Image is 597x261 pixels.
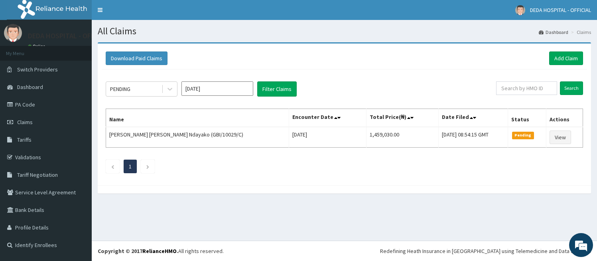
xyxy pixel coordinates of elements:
[142,247,177,255] a: RelianceHMO
[111,163,114,170] a: Previous page
[98,26,591,36] h1: All Claims
[110,85,130,93] div: PENDING
[106,109,289,127] th: Name
[17,171,58,178] span: Tariff Negotiation
[181,81,253,96] input: Select Month and Year
[146,163,150,170] a: Next page
[106,51,167,65] button: Download Paid Claims
[366,127,439,148] td: 1,459,030.00
[569,29,591,36] li: Claims
[439,109,508,127] th: Date Filed
[549,51,583,65] a: Add Claim
[28,32,110,40] p: DEDA HOSPITAL - OFFICIAL
[17,136,32,143] span: Tariffs
[129,163,132,170] a: Page 1 is your current page
[546,109,583,127] th: Actions
[92,241,597,261] footer: All rights reserved.
[98,247,178,255] strong: Copyright © 2017 .
[106,127,289,148] td: [PERSON_NAME] [PERSON_NAME] Ndayako (GBI/10029/C)
[17,119,33,126] span: Claims
[512,132,534,139] span: Pending
[289,109,366,127] th: Encounter Date
[496,81,557,95] input: Search by HMO ID
[257,81,297,97] button: Filter Claims
[289,127,366,148] td: [DATE]
[550,130,571,144] a: View
[28,43,47,49] a: Online
[17,83,43,91] span: Dashboard
[530,6,591,14] span: DEDA HOSPITAL - OFFICIAL
[539,29,568,36] a: Dashboard
[560,81,583,95] input: Search
[17,66,58,73] span: Switch Providers
[515,5,525,15] img: User Image
[508,109,546,127] th: Status
[380,247,591,255] div: Redefining Heath Insurance in [GEOGRAPHIC_DATA] using Telemedicine and Data Science!
[439,127,508,148] td: [DATE] 08:54:15 GMT
[4,24,22,42] img: User Image
[366,109,439,127] th: Total Price(₦)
